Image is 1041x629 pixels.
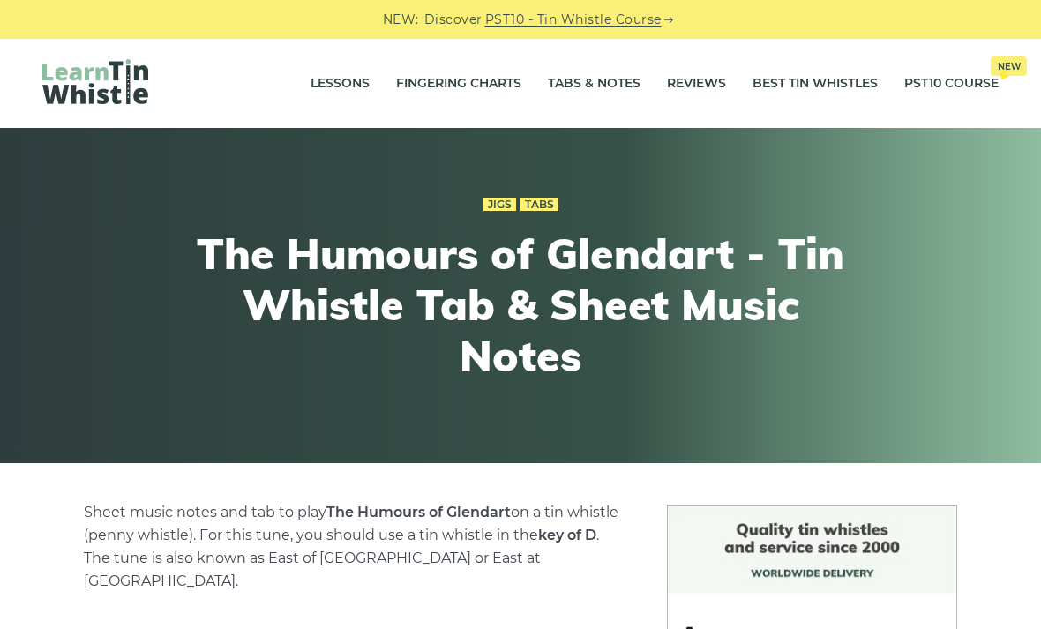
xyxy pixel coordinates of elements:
[520,198,558,212] a: Tabs
[904,62,999,106] a: PST10 CourseNew
[396,62,521,106] a: Fingering Charts
[483,198,516,212] a: Jigs
[991,56,1027,76] span: New
[311,62,370,106] a: Lessons
[753,62,878,106] a: Best Tin Whistles
[42,59,148,104] img: LearnTinWhistle.com
[548,62,640,106] a: Tabs & Notes
[84,501,624,593] p: Sheet music notes and tab to play on a tin whistle (penny whistle). For this tune, you should use...
[196,228,845,381] h1: The Humours of Glendart - Tin Whistle Tab & Sheet Music Notes
[538,527,596,543] strong: key of D
[667,62,726,106] a: Reviews
[326,504,511,520] strong: The Humours of Glendart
